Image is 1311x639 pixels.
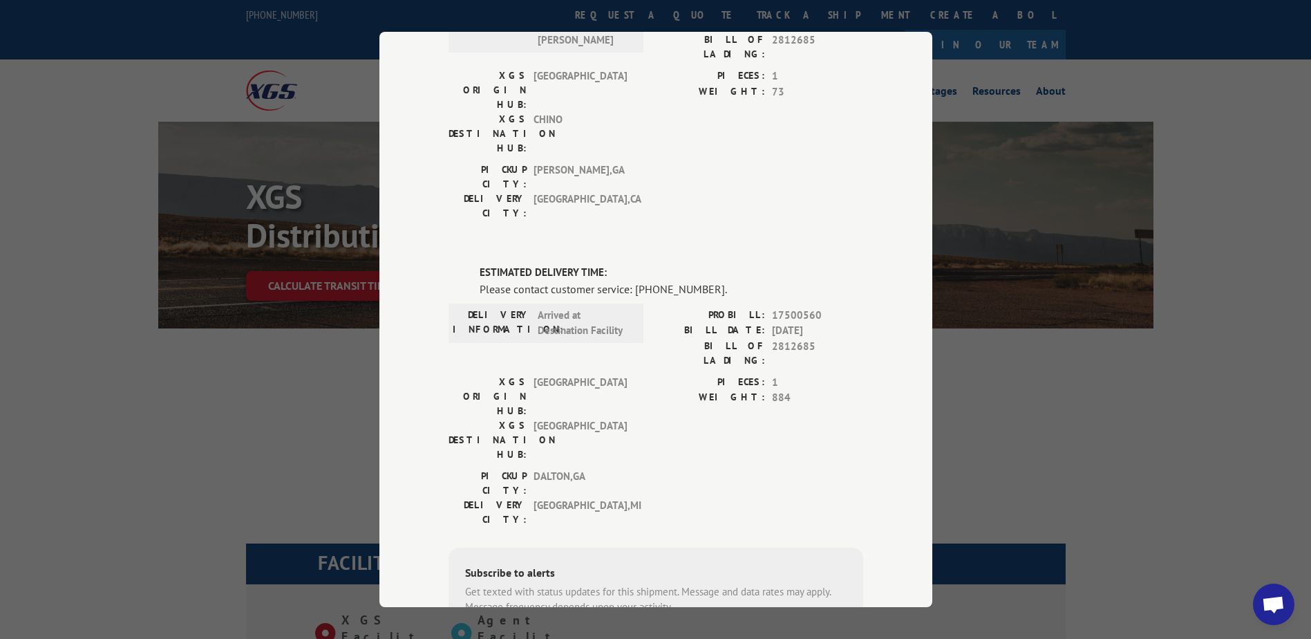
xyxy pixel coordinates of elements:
span: 1 [772,375,863,391]
span: [PERSON_NAME] , GA [534,163,627,192]
label: BILL DATE: [656,323,765,339]
span: [GEOGRAPHIC_DATA] [534,418,627,462]
label: XGS DESTINATION HUB: [449,418,527,462]
span: DALTON , GA [534,469,627,498]
a: Open chat [1253,584,1294,625]
label: PIECES: [656,375,765,391]
span: Arrived at Destination Facility [538,308,631,339]
span: [GEOGRAPHIC_DATA] , MI [534,498,627,527]
label: BILL OF LADING: [656,33,765,62]
div: Get texted with status updates for this shipment. Message and data rates may apply. Message frequ... [465,584,847,615]
span: 17500560 [772,308,863,324]
span: [GEOGRAPHIC_DATA] [534,68,627,112]
span: [GEOGRAPHIC_DATA] [534,375,627,418]
div: Subscribe to alerts [465,564,847,584]
label: ESTIMATED DELIVERY TIME: [480,265,863,281]
label: PICKUP CITY: [449,163,527,192]
div: Please contact customer service: [PHONE_NUMBER]. [480,281,863,297]
label: PIECES: [656,68,765,84]
label: DELIVERY INFORMATION: [453,308,531,339]
label: XGS DESTINATION HUB: [449,112,527,156]
span: 1 [772,68,863,84]
span: CHINO [534,112,627,156]
span: 884 [772,390,863,406]
span: [DATE] [772,323,863,339]
label: PICKUP CITY: [449,469,527,498]
span: 2812685 [772,33,863,62]
label: DELIVERY CITY: [449,498,527,527]
label: PROBILL: [656,308,765,324]
label: BILL OF LADING: [656,339,765,368]
span: 2812685 [772,339,863,368]
label: WEIGHT: [656,390,765,406]
span: [GEOGRAPHIC_DATA] , CA [534,192,627,221]
label: DELIVERY CITY: [449,192,527,221]
label: XGS ORIGIN HUB: [449,375,527,418]
label: XGS ORIGIN HUB: [449,68,527,112]
label: WEIGHT: [656,84,765,100]
span: 73 [772,84,863,100]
